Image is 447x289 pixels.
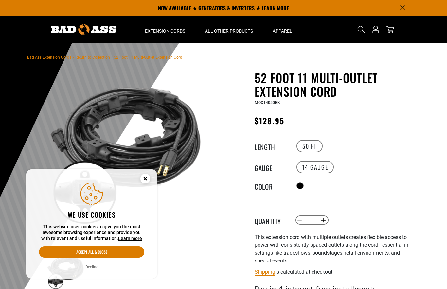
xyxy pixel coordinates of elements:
summary: All Other Products [195,16,263,43]
button: Decline [83,264,100,270]
label: Quantity [255,216,287,224]
summary: Extension Cords [135,16,195,43]
div: is calculated at checkout. [255,267,415,276]
label: 14 Gauge [296,161,334,173]
legend: Gauge [255,163,287,171]
summary: Apparel [263,16,302,43]
label: 50 FT [296,140,323,152]
h1: 52 Foot 11 Multi-Outlet Extension Cord [255,71,415,98]
span: › [111,55,113,60]
a: Learn more [118,236,142,241]
img: black [46,72,204,230]
a: Return to Collection [75,55,110,60]
button: Accept all & close [39,246,144,258]
legend: Color [255,182,287,190]
span: › [73,55,74,60]
span: All Other Products [205,28,253,34]
span: Apparel [273,28,292,34]
summary: Search [356,24,367,35]
h2: We use cookies [39,210,144,219]
span: MOX14050BK [255,100,280,105]
a: Shipping [255,269,275,275]
span: 52 Foot 11 Multi-Outlet Extension Cord [114,55,182,60]
img: Bad Ass Extension Cords [51,24,116,35]
nav: breadcrumbs [27,53,182,61]
p: This website uses cookies to give you the most awesome browsing experience and provide you with r... [39,224,144,241]
legend: Length [255,142,287,150]
span: This extension cord with multiple outlets creates flexible access to power with consistently spac... [255,234,408,264]
span: Extension Cords [145,28,185,34]
span: $128.95 [255,115,285,126]
aside: Cookie Consent [26,169,157,279]
a: Bad Ass Extension Cords [27,55,71,60]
